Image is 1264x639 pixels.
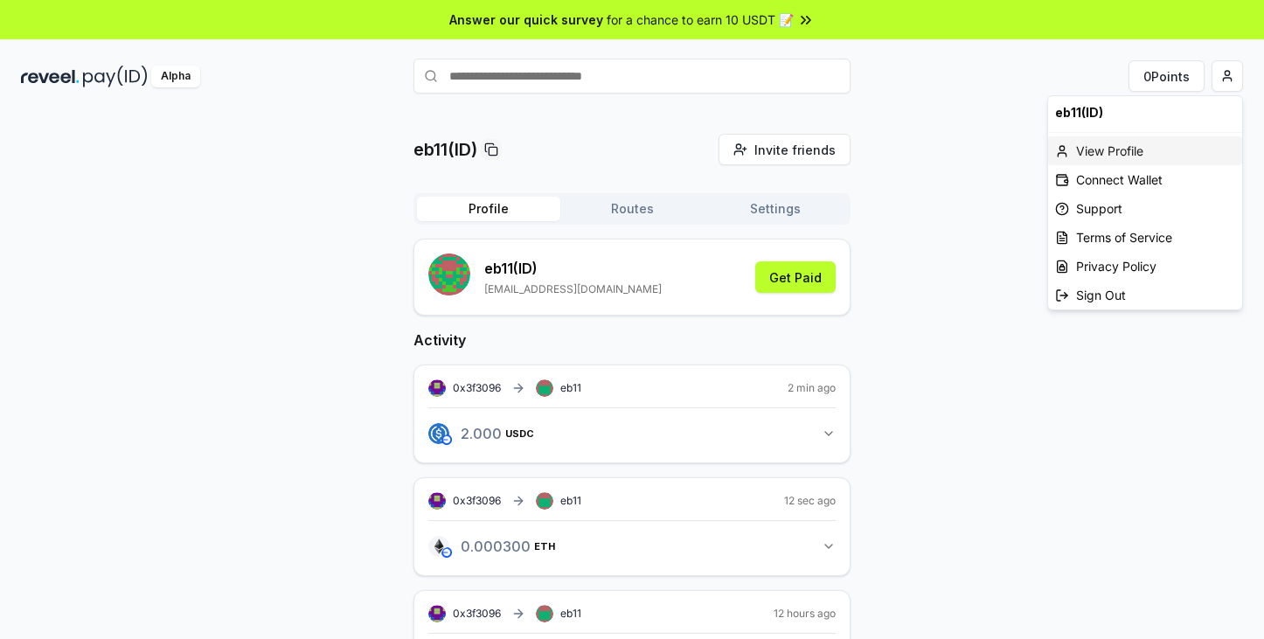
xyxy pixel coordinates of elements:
a: Terms of Service [1048,223,1242,252]
a: Privacy Policy [1048,252,1242,281]
div: Sign Out [1048,281,1242,309]
div: eb11(ID) [1048,96,1242,128]
a: Support [1048,194,1242,223]
div: View Profile [1048,136,1242,165]
div: Connect Wallet [1048,165,1242,194]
